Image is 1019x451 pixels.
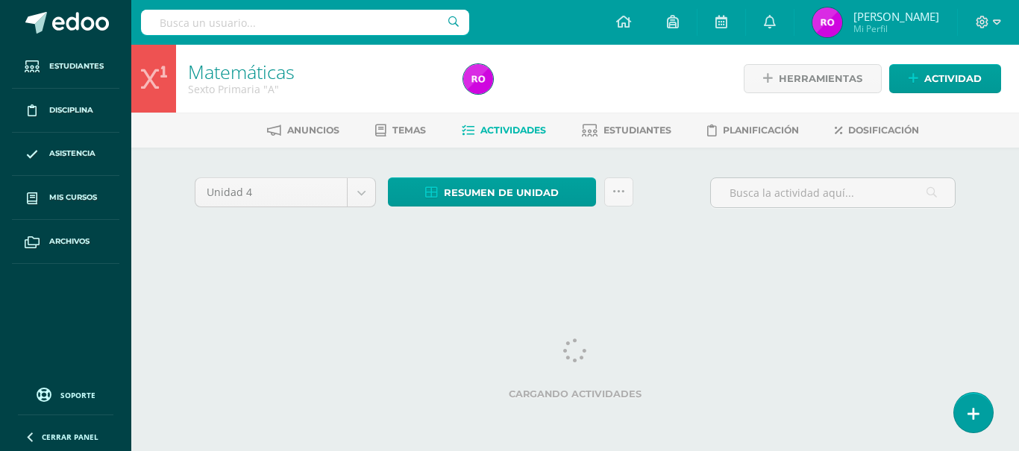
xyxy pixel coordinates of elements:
[848,124,919,136] span: Dosificación
[375,119,426,142] a: Temas
[188,82,445,96] div: Sexto Primaria 'A'
[49,236,90,247] span: Archivos
[924,65,982,92] span: Actividad
[12,45,119,89] a: Estudiantes
[188,59,295,84] a: Matemáticas
[480,124,546,136] span: Actividades
[49,104,93,116] span: Disciplina
[779,65,862,92] span: Herramientas
[207,178,336,206] span: Unidad 4
[18,384,113,404] a: Soporte
[707,119,799,142] a: Planificación
[60,390,95,400] span: Soporte
[188,61,445,82] h1: Matemáticas
[835,119,919,142] a: Dosificación
[195,178,375,206] a: Unidad 4
[462,119,546,142] a: Actividades
[744,64,882,93] a: Herramientas
[49,148,95,160] span: Asistencia
[12,133,119,177] a: Asistencia
[853,22,939,35] span: Mi Perfil
[392,124,426,136] span: Temas
[49,192,97,204] span: Mis cursos
[444,179,559,206] span: Resumen de unidad
[711,178,955,207] input: Busca la actividad aquí...
[42,432,98,442] span: Cerrar panel
[463,64,493,94] img: 69aea7f7bca40ee42ad02f231494c703.png
[889,64,1001,93] a: Actividad
[267,119,339,142] a: Anuncios
[853,9,939,24] span: [PERSON_NAME]
[603,124,671,136] span: Estudiantes
[12,176,119,220] a: Mis cursos
[195,388,956,400] label: Cargando actividades
[287,124,339,136] span: Anuncios
[141,10,469,35] input: Busca un usuario...
[812,7,842,37] img: 69aea7f7bca40ee42ad02f231494c703.png
[388,177,596,206] a: Resumen de unidad
[723,124,799,136] span: Planificación
[12,220,119,264] a: Archivos
[49,60,104,72] span: Estudiantes
[12,89,119,133] a: Disciplina
[582,119,671,142] a: Estudiantes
